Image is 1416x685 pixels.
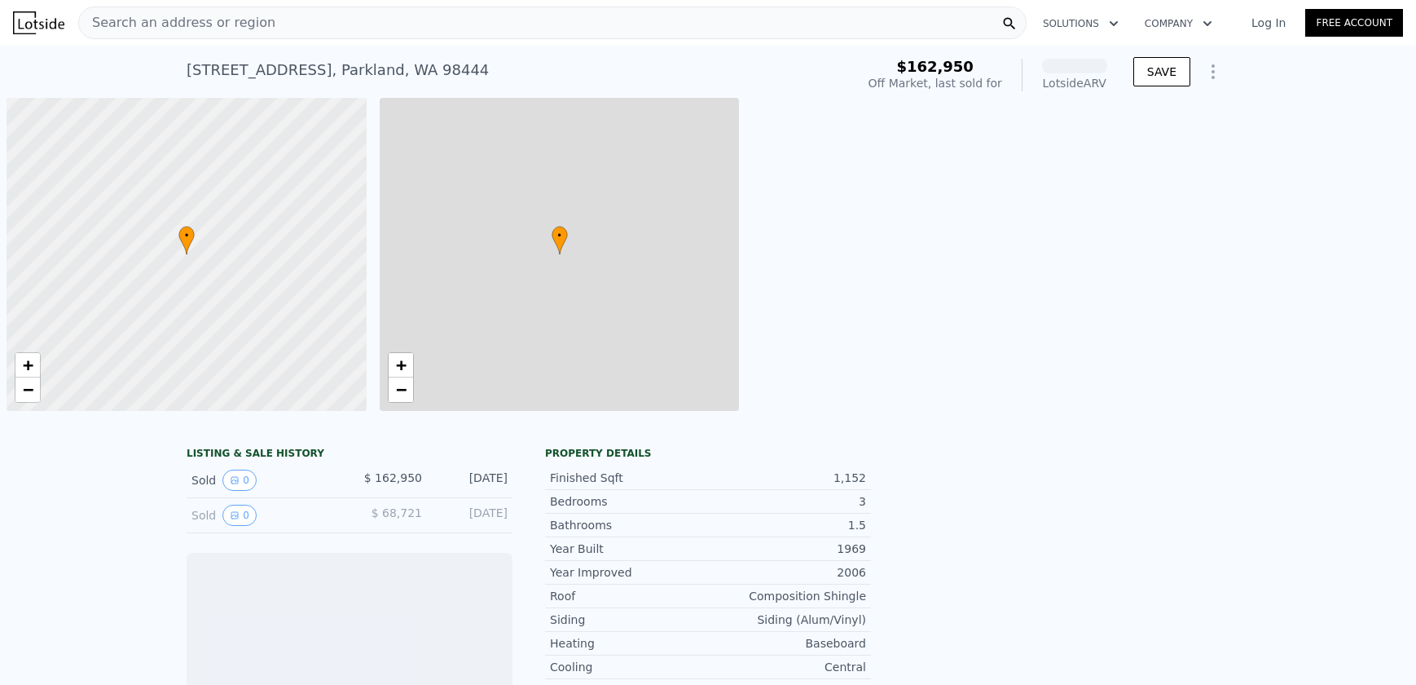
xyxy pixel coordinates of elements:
[364,471,422,484] span: $ 162,950
[1042,75,1107,91] div: Lotside ARV
[13,11,64,34] img: Lotside
[550,659,708,675] div: Cooling
[708,564,866,581] div: 2006
[545,447,871,460] div: Property details
[395,379,406,400] span: −
[550,635,708,652] div: Heating
[708,493,866,510] div: 3
[708,635,866,652] div: Baseboard
[1132,9,1225,38] button: Company
[708,541,866,557] div: 1969
[389,353,413,378] a: Zoom in
[79,13,275,33] span: Search an address or region
[15,378,40,402] a: Zoom out
[222,470,257,491] button: View historical data
[708,470,866,486] div: 1,152
[1197,55,1229,88] button: Show Options
[389,378,413,402] a: Zoom out
[552,228,568,243] span: •
[187,59,489,82] div: [STREET_ADDRESS] , Parkland , WA 98444
[191,470,336,491] div: Sold
[395,355,406,375] span: +
[550,493,708,510] div: Bedrooms
[372,506,422,519] span: $ 68,721
[435,470,508,491] div: [DATE]
[15,353,40,378] a: Zoom in
[550,564,708,581] div: Year Improved
[550,517,708,533] div: Bathrooms
[550,541,708,557] div: Year Built
[23,379,33,400] span: −
[708,517,866,533] div: 1.5
[178,226,195,254] div: •
[550,588,708,604] div: Roof
[896,58,974,75] span: $162,950
[869,75,1002,91] div: Off Market, last sold for
[178,228,195,243] span: •
[550,470,708,486] div: Finished Sqft
[187,447,512,463] div: LISTING & SALE HISTORY
[708,588,866,604] div: Composition Shingle
[1133,57,1190,86] button: SAVE
[222,505,257,526] button: View historical data
[23,355,33,375] span: +
[552,226,568,254] div: •
[1232,15,1305,31] a: Log In
[191,505,336,526] div: Sold
[435,505,508,526] div: [DATE]
[708,659,866,675] div: Central
[708,612,866,628] div: Siding (Alum/Vinyl)
[1305,9,1403,37] a: Free Account
[550,612,708,628] div: Siding
[1030,9,1132,38] button: Solutions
